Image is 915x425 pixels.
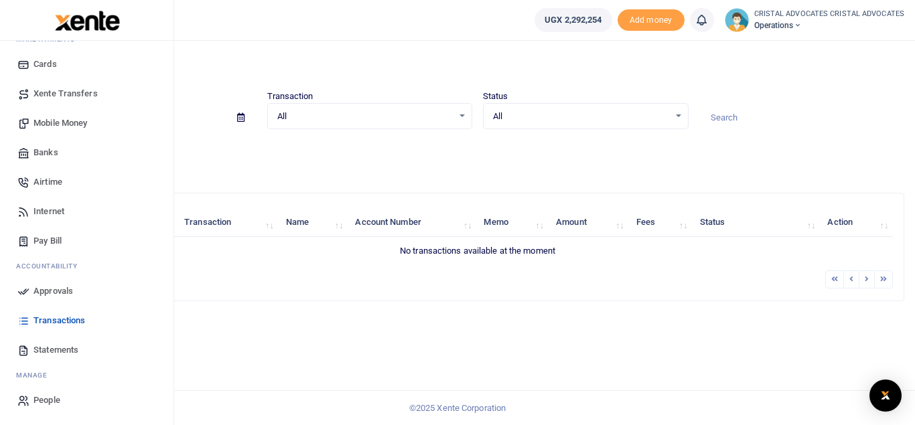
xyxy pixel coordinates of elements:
[545,13,602,27] span: UGX 2,292,254
[11,335,163,365] a: Statements
[629,208,693,237] th: Fees: activate to sort column ascending
[11,108,163,138] a: Mobile Money
[476,208,549,237] th: Memo: activate to sort column ascending
[754,9,905,20] small: CRISTAL ADVOCATES CRISTAL ADVOCATES
[33,314,85,327] span: Transactions
[618,9,685,31] span: Add money
[618,14,685,24] a: Add money
[11,306,163,335] a: Transactions
[33,175,62,189] span: Airtime
[11,50,163,79] a: Cards
[177,208,279,237] th: Transaction: activate to sort column ascending
[26,261,77,271] span: countability
[277,110,453,123] span: All
[535,8,612,32] a: UGX 2,292,254
[11,226,163,256] a: Pay Bill
[279,208,348,237] th: Name: activate to sort column ascending
[267,90,313,103] label: Transaction
[33,146,58,159] span: Banks
[529,8,617,32] li: Wallet ballance
[11,79,163,108] a: Xente Transfers
[33,394,60,407] span: People
[33,343,78,357] span: Statements
[54,15,120,25] a: logo-small logo-large logo-large
[549,208,629,237] th: Amount: activate to sort column ascending
[869,379,902,412] div: Open Intercom Messenger
[11,276,163,306] a: Approvals
[33,234,62,248] span: Pay Bill
[725,8,905,32] a: profile-user CRISTAL ADVOCATES CRISTAL ADVOCATES Operations
[55,11,120,31] img: logo-large
[62,237,893,265] td: No transactions available at the moment
[11,365,163,386] li: M
[11,167,163,197] a: Airtime
[33,58,57,71] span: Cards
[33,87,98,100] span: Xente Transfers
[11,138,163,167] a: Banks
[483,90,508,103] label: Status
[51,58,904,72] h4: Transactions
[33,284,73,298] span: Approvals
[699,106,905,129] input: Search
[11,386,163,415] a: People
[493,110,669,123] span: All
[51,145,904,159] p: Download
[692,208,820,237] th: Status: activate to sort column ascending
[820,208,893,237] th: Action: activate to sort column ascending
[725,8,749,32] img: profile-user
[11,256,163,276] li: Ac
[33,116,87,130] span: Mobile Money
[348,208,476,237] th: Account Number: activate to sort column ascending
[33,205,64,218] span: Internet
[62,269,403,290] div: Showing 0 to 0 of 0 entries
[754,19,905,31] span: Operations
[23,370,48,380] span: anage
[11,197,163,226] a: Internet
[618,9,685,31] li: Toup your wallet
